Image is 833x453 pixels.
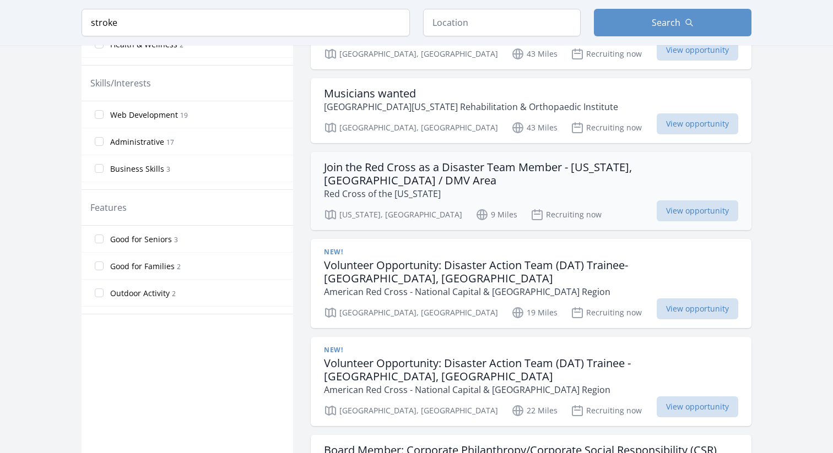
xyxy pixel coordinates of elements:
span: New! [324,346,343,354]
input: Web Development 19 [95,110,104,119]
span: View opportunity [657,396,738,417]
a: New! Volunteer Opportunity: Disaster Action Team (DAT) Trainee​ - [GEOGRAPHIC_DATA], [GEOGRAPHIC_... [311,337,751,426]
p: [GEOGRAPHIC_DATA], [GEOGRAPHIC_DATA] [324,306,498,319]
input: Outdoor Activity 2 [95,288,104,297]
p: Recruiting now [571,306,642,319]
p: 9 Miles [475,208,517,221]
h3: Musicians wanted [324,87,618,100]
span: Search [652,16,680,29]
p: Recruiting now [571,121,642,134]
p: [GEOGRAPHIC_DATA], [GEOGRAPHIC_DATA] [324,121,498,134]
span: 17 [166,138,174,147]
span: Good for Seniors [110,234,172,245]
p: 19 Miles [511,306,558,319]
span: View opportunity [657,200,738,221]
p: Recruiting now [571,47,642,61]
p: [GEOGRAPHIC_DATA], [GEOGRAPHIC_DATA] [324,404,498,417]
h3: Join the Red Cross as a Disaster Team Member - [US_STATE], [GEOGRAPHIC_DATA] / DMV Area [324,161,738,187]
span: Web Development [110,110,178,121]
p: [GEOGRAPHIC_DATA][US_STATE] Rehabilitation & Orthopaedic Institute [324,100,618,113]
span: 19 [180,111,188,120]
span: Outdoor Activity [110,288,170,299]
input: Good for Families 2 [95,261,104,270]
p: Recruiting now [571,404,642,417]
p: 43 Miles [511,121,558,134]
a: Musicians wanted [GEOGRAPHIC_DATA][US_STATE] Rehabilitation & Orthopaedic Institute [GEOGRAPHIC_D... [311,78,751,143]
span: 2 [177,262,181,271]
input: Keyword [82,9,410,36]
button: Search [594,9,751,36]
p: 22 Miles [511,404,558,417]
input: Good for Seniors 3 [95,234,104,243]
span: View opportunity [657,40,738,61]
h3: Volunteer Opportunity: Disaster Action Team (DAT) Trainee​-[GEOGRAPHIC_DATA], [GEOGRAPHIC_DATA] [324,259,738,285]
span: Administrative [110,137,164,148]
span: 3 [174,235,178,244]
p: Recruiting now [531,208,602,221]
span: Business Skills [110,163,164,174]
input: Location [423,9,581,36]
h3: Volunteer Opportunity: Disaster Action Team (DAT) Trainee​ - [GEOGRAPHIC_DATA], [GEOGRAPHIC_DATA] [324,357,738,383]
p: American Red Cross - National Capital & [GEOGRAPHIC_DATA] Region [324,383,738,396]
legend: Skills/Interests [90,77,151,90]
span: View opportunity [657,298,738,319]
span: 2 [172,289,176,298]
span: New! [324,248,343,256]
p: [GEOGRAPHIC_DATA], [GEOGRAPHIC_DATA] [324,47,498,61]
input: Business Skills 3 [95,164,104,173]
a: New! Volunteer Opportunity: Disaster Action Team (DAT) Trainee​-[GEOGRAPHIC_DATA], [GEOGRAPHIC_DA... [311,239,751,328]
span: Good for Families [110,261,175,272]
legend: Features [90,201,127,214]
span: 3 [166,165,170,174]
a: Join the Red Cross as a Disaster Team Member - [US_STATE], [GEOGRAPHIC_DATA] / DMV Area Red Cross... [311,152,751,230]
p: [US_STATE], [GEOGRAPHIC_DATA] [324,208,462,221]
p: American Red Cross - National Capital & [GEOGRAPHIC_DATA] Region [324,285,738,298]
span: View opportunity [657,113,738,134]
input: Administrative 17 [95,137,104,146]
p: Red Cross of the [US_STATE] [324,187,738,200]
p: 43 Miles [511,47,558,61]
